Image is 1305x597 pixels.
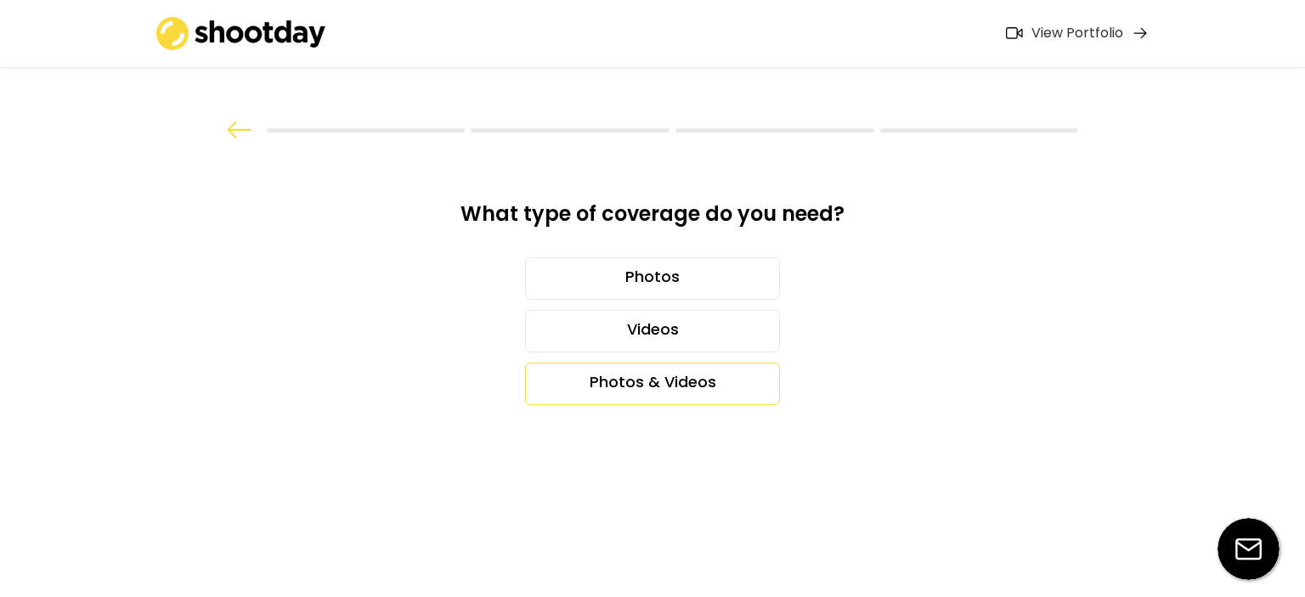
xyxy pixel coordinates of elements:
[156,17,326,50] img: shootday_logo.png
[421,200,884,240] div: What type of coverage do you need?
[1217,518,1280,580] img: email-icon%20%281%29.svg
[525,257,780,300] div: Photos
[227,121,252,138] img: arrow%20back.svg
[1006,27,1023,39] img: Icon%20feather-video%402x.png
[1031,25,1123,42] div: View Portfolio
[525,363,780,405] div: Photos & Videos
[525,310,780,352] div: Videos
